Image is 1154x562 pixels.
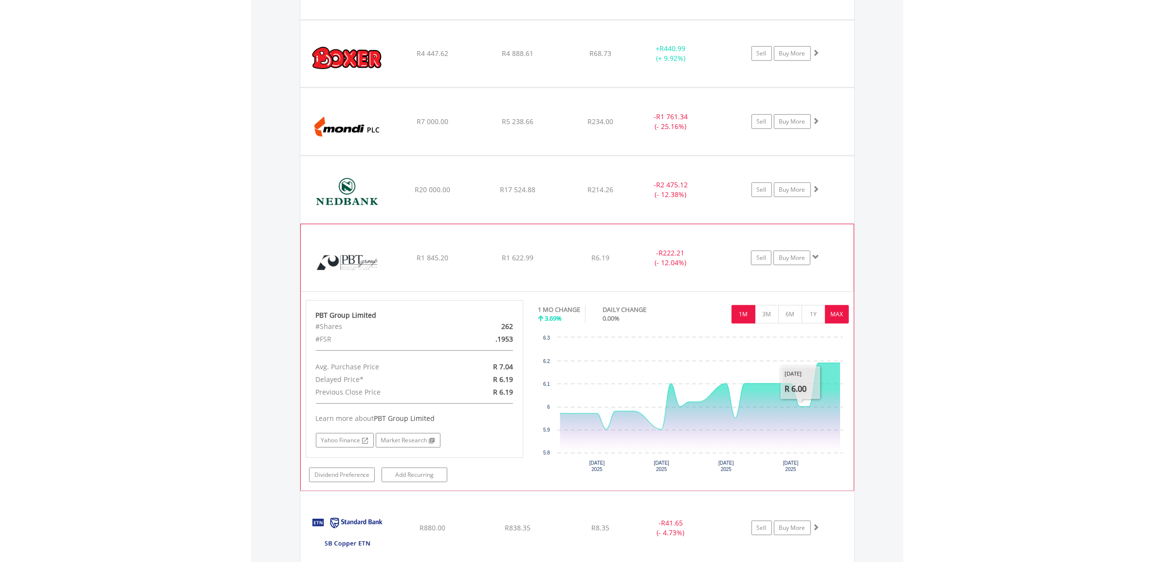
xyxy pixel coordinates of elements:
span: R214.26 [587,185,613,194]
div: - (- 12.04%) [634,248,707,268]
span: R 6.19 [493,375,513,384]
span: R8.35 [591,523,609,532]
span: 3.69% [545,314,562,323]
a: Sell [751,114,772,129]
span: R 6.19 [493,387,513,397]
span: R2 475.12 [656,180,688,189]
div: 262 [450,320,520,333]
img: EQU.ZA.MNP.png [305,100,389,153]
div: 1 MO CHANGE [538,305,580,314]
text: [DATE] 2025 [654,460,670,472]
svg: Interactive chart [538,333,848,479]
div: Chart. Highcharts interactive chart. [538,333,849,479]
text: 5.9 [543,427,550,433]
span: R880.00 [420,523,445,532]
a: Dividend Preference [309,468,375,482]
span: R234.00 [587,117,613,126]
text: 6.2 [543,359,550,364]
div: - (- 12.38%) [634,180,708,199]
a: Buy More [774,114,811,129]
div: .1953 [450,333,520,345]
text: [DATE] 2025 [589,460,605,472]
text: 6.3 [543,335,550,341]
span: R4 447.62 [417,49,448,58]
text: [DATE] 2025 [783,460,799,472]
span: R222.21 [659,248,684,257]
div: Delayed Price* [309,373,450,386]
a: Buy More [774,182,811,197]
button: MAX [825,305,849,324]
img: EQU.ZA.PBG.png [306,236,389,289]
a: Buy More [774,521,811,535]
span: R68.73 [589,49,611,58]
img: EQU.ZA.SBCOP.png [305,504,389,562]
text: [DATE] 2025 [718,460,734,472]
button: 6M [778,305,802,324]
span: PBT Group Limited [374,414,435,423]
span: R 7.04 [493,362,513,371]
span: R7 000.00 [417,117,448,126]
a: Buy More [774,46,811,61]
span: R5 238.66 [502,117,533,126]
div: DAILY CHANGE [603,305,680,314]
div: #Shares [309,320,450,333]
div: Avg. Purchase Price [309,361,450,373]
a: Add Recurring [382,468,447,482]
img: EQU.ZA.BOX.png [305,33,389,85]
img: EQU.ZA.NED.png [305,168,389,221]
span: R838.35 [505,523,531,532]
span: R1 622.99 [502,253,533,262]
button: 3M [755,305,779,324]
a: Buy More [773,251,810,265]
div: PBT Group Limited [316,310,513,320]
a: Sell [751,46,772,61]
div: + (+ 9.92%) [634,44,708,63]
span: R440.99 [659,44,685,53]
button: 1M [732,305,755,324]
div: #FSR [309,333,450,345]
span: R6.19 [591,253,609,262]
span: R20 000.00 [415,185,450,194]
a: Sell [751,251,771,265]
a: Sell [751,521,772,535]
span: R17 524.88 [500,185,535,194]
text: 5.8 [543,450,550,455]
span: 0.00% [603,314,620,323]
text: 6.1 [543,381,550,387]
div: - (- 4.73%) [634,518,708,538]
a: Market Research [376,433,440,448]
span: R4 888.61 [502,49,533,58]
text: 6 [547,404,550,410]
a: Sell [751,182,772,197]
span: R1 761.34 [656,112,688,121]
span: R1 845.20 [417,253,448,262]
div: - (- 25.16%) [634,112,708,131]
button: 1Y [802,305,825,324]
div: Learn more about [316,414,513,423]
a: Yahoo Finance [316,433,374,448]
div: Previous Close Price [309,386,450,399]
span: R41.65 [661,518,683,527]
